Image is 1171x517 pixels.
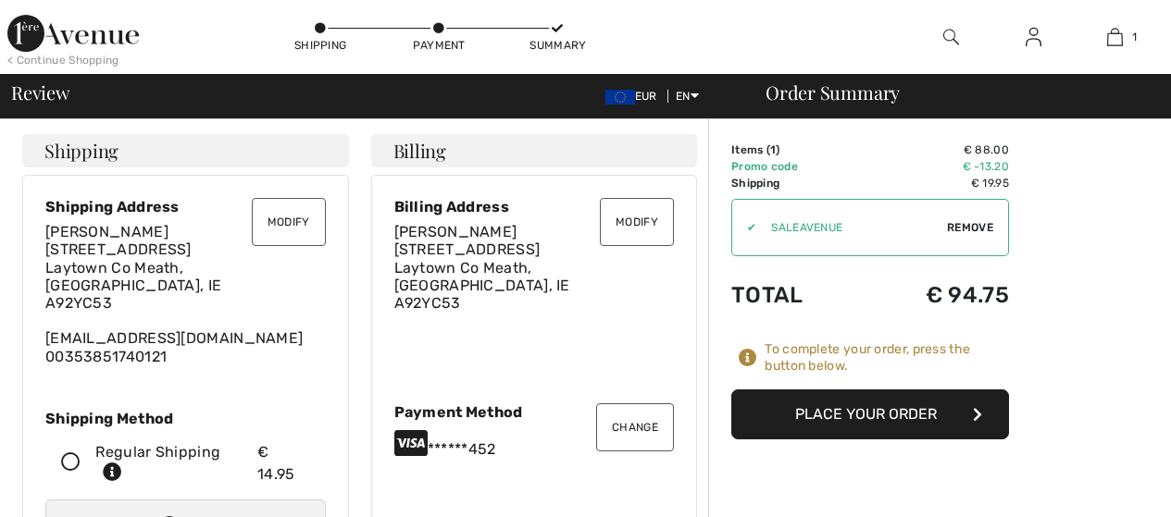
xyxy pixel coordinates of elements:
div: Regular Shipping [95,441,245,486]
button: Modify [600,198,674,246]
span: Review [11,83,69,102]
div: Shipping Method [45,410,326,427]
td: Promo code [731,158,860,175]
div: Billing Address [394,198,675,215]
td: € 94.75 [860,264,1009,326]
td: Total [731,264,860,326]
td: Items ( ) [731,142,860,158]
a: 1 [1075,26,1155,48]
span: EUR [605,90,665,103]
div: Order Summary [743,83,1160,102]
a: Sign In [1011,26,1056,49]
div: € 14.95 [257,441,309,486]
button: Place Your Order [731,389,1009,439]
span: [STREET_ADDRESS] Laytown Co Meath, [GEOGRAPHIC_DATA], IE A92YC53 [45,240,221,312]
div: Payment Method [394,403,675,421]
span: [PERSON_NAME] [45,223,168,240]
img: 1ère Avenue [7,15,139,52]
button: Change [596,403,674,451]
div: Shipping Address [45,198,326,215]
input: Promo code [756,200,947,255]
div: Shipping [293,37,348,54]
span: Billing [393,142,446,160]
span: 1 [1132,29,1137,45]
div: [EMAIL_ADDRESS][DOMAIN_NAME] 00353851740121 [45,223,326,365]
div: < Continue Shopping [7,52,119,68]
span: Shipping [44,142,118,160]
td: Shipping [731,175,860,191]
td: € 88.00 [860,142,1009,158]
span: Remove [947,219,993,236]
iframe: Opens a widget where you can find more information [1053,462,1152,508]
div: To complete your order, press the button below. [765,341,1009,375]
td: € -13.20 [860,158,1009,175]
span: EN [676,90,699,103]
div: Summary [529,37,585,54]
span: 1 [770,143,776,156]
div: Payment [411,37,467,54]
td: € 19.95 [860,175,1009,191]
img: Euro [605,90,635,105]
span: [PERSON_NAME] [394,223,517,240]
img: My Info [1026,26,1041,48]
div: ✔ [732,219,756,236]
img: search the website [943,26,959,48]
img: My Bag [1107,26,1123,48]
button: Modify [252,198,326,246]
span: [STREET_ADDRESS] Laytown Co Meath, [GEOGRAPHIC_DATA], IE A92YC53 [394,240,570,312]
